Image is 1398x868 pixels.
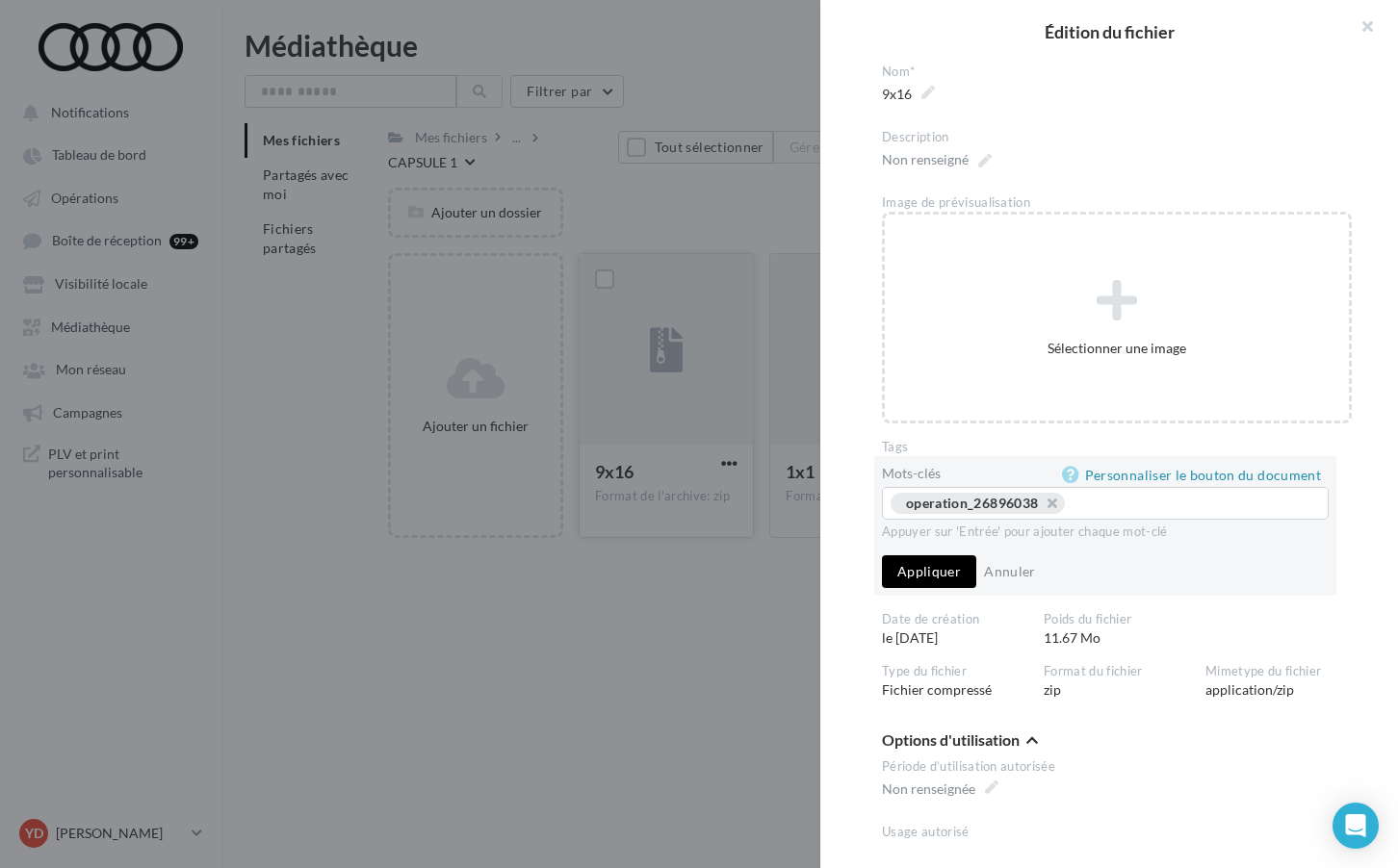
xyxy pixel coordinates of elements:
div: zip [1044,663,1205,700]
div: 11.67 Mo [1044,611,1205,648]
div: Description [882,129,1352,146]
div: Sélectionner une image [885,339,1349,358]
div: le [DATE] [882,611,1044,648]
div: Non utilisable [882,840,1352,859]
h2: Édition du fichier [851,23,1367,40]
div: Période d’utilisation autorisée [882,758,1352,776]
div: Image de prévisualisation [882,194,1352,212]
div: Type du fichier [882,663,1028,680]
div: Format du fichier [1044,663,1190,680]
span: Non renseigné [882,146,992,173]
span: Options d'utilisation [882,732,1020,748]
div: Tags [882,439,1352,456]
label: Mots-clés [882,467,941,480]
span: 9x16 [882,81,935,108]
div: Appuyer sur 'Entrée' pour ajouter chaque mot-clé [882,523,1329,541]
div: Poids du fichier [1044,611,1190,628]
div: Date de création [882,611,1028,628]
div: Open Intercom Messenger [1333,803,1379,849]
button: Options d'utilisation [882,730,1038,753]
span: Non renseignée [882,776,998,803]
div: Mimetype du fichier [1205,663,1352,680]
div: operation_26896038 [906,495,1038,511]
button: Annuler [976,560,1043,583]
button: Appliquer [882,555,976,588]
div: application/zip [1205,663,1367,700]
div: Fichier compressé [882,663,1044,700]
div: Usage autorisé [882,824,1352,841]
a: Personnaliser le bouton du document [1062,464,1329,487]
